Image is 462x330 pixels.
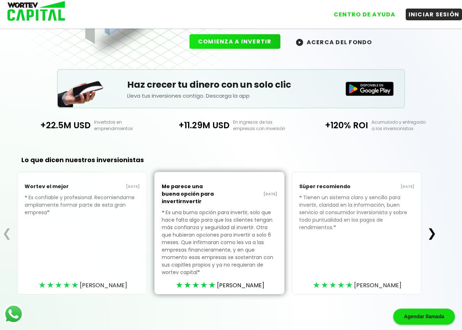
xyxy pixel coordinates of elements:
[217,281,264,290] span: [PERSON_NAME]
[229,119,301,132] p: En ingresos de las empresas con inversión
[80,281,127,290] span: [PERSON_NAME]
[425,226,439,240] button: ❯
[47,209,51,216] span: ❞
[23,119,91,132] p: +22.5M USD
[333,224,337,231] span: ❞
[25,194,140,227] p: Es confiable y profesional. Recomiendame ampliamente formar parte de esta gran empresa
[162,179,219,209] p: Me parece una buena opción para invertirnvertir
[197,269,201,276] span: ❞
[4,304,24,324] img: logos_whatsapp-icon.242b2217.svg
[324,3,399,20] a: CENTRO DE AYUDA
[219,191,277,197] p: [DATE]
[300,119,368,132] p: +120% ROI
[162,209,277,287] p: Es una burna opción para invertir, solo que hace falta algo para que los clientes tengan más conf...
[190,37,287,46] a: COMIENZA A INVERTIR
[331,9,399,20] button: CENTRO DE AYUDA
[368,119,439,132] p: Acumulado y entregado a los inversionistas
[313,280,354,290] div: ★★★★★
[90,119,162,132] p: Invertidos en emprendimientos
[357,184,414,190] p: [DATE]
[58,72,104,107] img: Teléfono
[287,34,381,50] button: ACERCA DEL FONDO
[299,179,357,194] p: Súper recomiendo
[25,179,82,194] p: Wortev el mejor
[299,194,303,201] span: ❝
[39,280,80,290] div: ★★★★★
[354,281,401,290] span: [PERSON_NAME]
[299,194,414,242] p: Tienen un sistema claro y sencillo para invertir, claridad en la información, buen servicio al co...
[190,34,280,49] button: COMIENZA A INVERTIR
[393,309,455,325] div: Agendar llamada
[162,119,229,132] p: +11.29M USD
[25,194,28,201] span: ❝
[127,92,335,100] p: Lleva tus inversiones contigo. Descarga la app
[127,78,335,92] h5: Haz crecer tu dinero con un solo clic
[162,209,166,216] span: ❝
[82,184,140,190] p: [DATE]
[346,82,394,96] img: Disponible en Google Play
[296,39,303,46] img: wortev-capital-acerca-del-fondo
[176,280,217,290] div: ★★★★★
